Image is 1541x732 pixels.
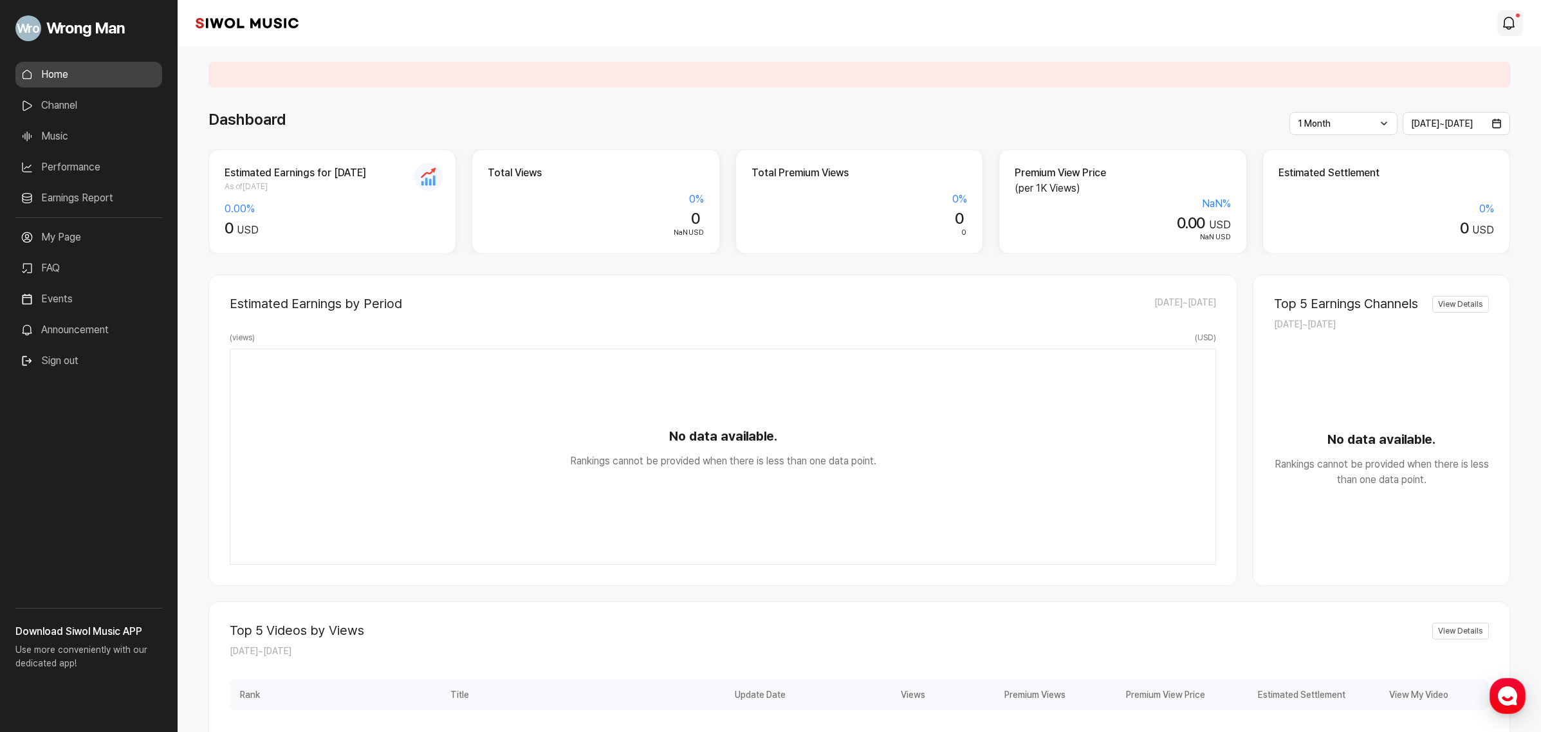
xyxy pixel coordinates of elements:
[230,296,402,311] h2: Estimated Earnings by Period
[488,227,703,239] div: USD
[1432,623,1489,639] a: View Details
[230,646,291,656] span: [DATE] ~ [DATE]
[230,332,255,343] span: ( views )
[1298,118,1331,129] span: 1 Month
[1015,214,1230,233] div: USD
[15,154,162,180] a: Performance
[15,624,162,639] h3: Download Siwol Music APP
[752,165,967,181] h2: Total Premium Views
[15,639,162,681] p: Use more conveniently with our dedicated app!
[1497,10,1523,36] a: modal.notifications
[1154,296,1216,311] span: [DATE] ~ [DATE]
[225,219,233,237] span: 0
[1349,679,1489,710] div: View My Video
[488,192,703,207] div: 0 %
[1195,332,1216,343] span: ( USD )
[15,62,162,87] a: Home
[1274,319,1336,329] span: [DATE] ~ [DATE]
[225,165,440,181] h2: Estimated Earnings for [DATE]
[1209,679,1349,710] div: Estimated Settlement
[1274,296,1418,311] h2: Top 5 Earnings Channels
[752,192,967,207] div: 0 %
[789,679,929,710] div: Views
[691,209,699,228] span: 0
[270,679,649,710] div: Title
[46,17,125,40] span: Wrong Man
[1432,296,1489,313] a: View Details
[488,165,703,181] h2: Total Views
[1015,181,1230,196] p: (per 1K Views)
[1278,219,1494,238] div: USD
[1015,196,1230,212] div: NaN %
[230,679,270,710] div: Rank
[15,317,162,343] a: Announcement
[15,224,162,250] a: My Page
[929,679,1069,710] div: Premium Views
[15,124,162,149] a: Music
[15,348,84,374] button: Sign out
[85,408,166,440] a: Messages
[15,185,162,211] a: Earnings Report
[230,623,364,638] h2: Top 5 Videos by Views
[955,209,963,228] span: 0
[1200,232,1214,241] span: NaN
[15,255,162,281] a: FAQ
[4,408,85,440] a: Home
[1015,165,1230,181] h2: Premium View Price
[230,453,1215,469] p: Rankings cannot be provided when there is less than one data point.
[230,426,1215,446] strong: No data available.
[649,679,789,710] div: Update Date
[1015,232,1230,243] div: USD
[208,108,286,131] h1: Dashboard
[166,408,247,440] a: Settings
[1411,118,1473,129] span: [DATE] ~ [DATE]
[190,427,222,437] span: Settings
[225,181,440,192] span: As of [DATE]
[1069,679,1209,710] div: Premium View Price
[15,93,162,118] a: Channel
[1403,112,1511,135] button: [DATE]~[DATE]
[1274,457,1489,488] p: Rankings cannot be provided when there is less than one data point.
[107,428,145,438] span: Messages
[674,228,688,237] span: NaN
[225,201,440,217] div: 0.00 %
[225,219,440,238] div: USD
[15,10,162,46] a: Go to My Profile
[1274,430,1489,449] strong: No data available.
[15,286,162,312] a: Events
[33,427,55,437] span: Home
[1278,201,1494,217] div: 0 %
[1177,214,1205,232] span: 0.00
[961,228,966,237] span: 0
[1278,165,1494,181] h2: Estimated Settlement
[1460,219,1468,237] span: 0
